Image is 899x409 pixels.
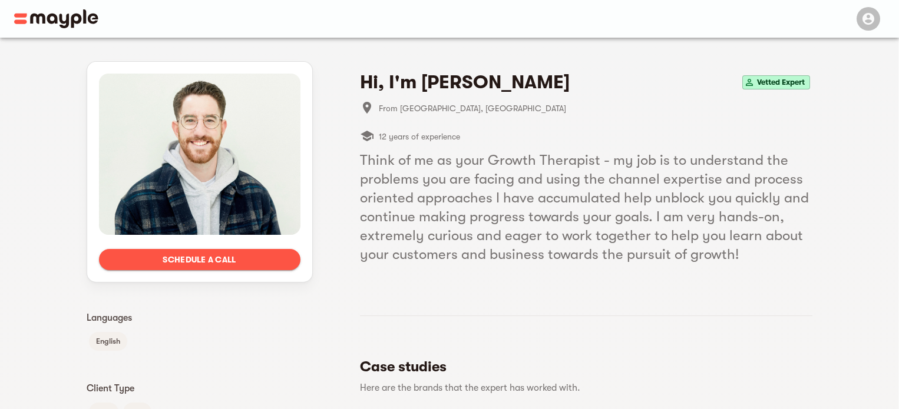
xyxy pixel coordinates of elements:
button: Schedule a call [99,249,300,270]
span: Vetted Expert [752,75,809,89]
span: From [GEOGRAPHIC_DATA], [GEOGRAPHIC_DATA] [379,101,812,115]
span: English [89,334,127,348]
h5: Case studies [360,357,803,376]
h5: Think of me as your Growth Therapist - my job is to understand the problems you are facing and us... [360,151,812,264]
p: Languages [87,311,313,325]
span: 12 years of experience [379,129,460,144]
p: Here are the brands that the expert has worked with. [360,381,803,395]
span: Schedule a call [108,252,291,267]
h4: Hi, I'm [PERSON_NAME] [360,71,570,94]
p: Client Type [87,381,313,395]
span: Menu [850,13,885,22]
img: Main logo [14,9,98,28]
